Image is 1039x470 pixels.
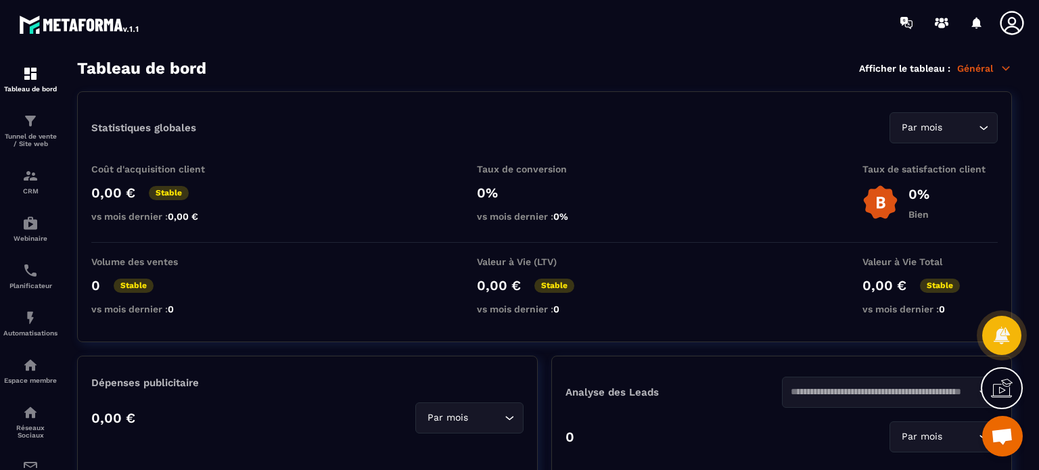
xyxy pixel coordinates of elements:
[22,215,39,231] img: automations
[91,185,135,201] p: 0,00 €
[91,122,196,134] p: Statistiques globales
[3,205,57,252] a: automationsautomationsWebinaire
[477,304,612,314] p: vs mois dernier :
[3,235,57,242] p: Webinaire
[920,279,960,293] p: Stable
[945,120,975,135] input: Search for option
[908,186,929,202] p: 0%
[3,55,57,103] a: formationformationTableau de bord
[471,410,501,425] input: Search for option
[862,256,998,267] p: Valeur à Vie Total
[477,185,612,201] p: 0%
[22,168,39,184] img: formation
[22,113,39,129] img: formation
[91,256,227,267] p: Volume des ventes
[168,304,174,314] span: 0
[982,416,1023,456] a: Ouvrir le chat
[477,277,521,293] p: 0,00 €
[862,277,906,293] p: 0,00 €
[477,211,612,222] p: vs mois dernier :
[22,66,39,82] img: formation
[791,385,976,400] input: Search for option
[91,211,227,222] p: vs mois dernier :
[890,421,998,452] div: Search for option
[477,164,612,174] p: Taux de conversion
[91,377,524,389] p: Dépenses publicitaire
[782,377,998,408] div: Search for option
[91,164,227,174] p: Coût d'acquisition client
[3,394,57,449] a: social-networksocial-networkRéseaux Sociaux
[862,185,898,220] img: b-badge-o.b3b20ee6.svg
[91,304,227,314] p: vs mois dernier :
[77,59,206,78] h3: Tableau de bord
[3,347,57,394] a: automationsautomationsEspace membre
[565,386,782,398] p: Analyse des Leads
[3,133,57,147] p: Tunnel de vente / Site web
[553,304,559,314] span: 0
[3,282,57,289] p: Planificateur
[565,429,574,445] p: 0
[898,120,945,135] span: Par mois
[22,404,39,421] img: social-network
[3,329,57,337] p: Automatisations
[862,164,998,174] p: Taux de satisfaction client
[3,377,57,384] p: Espace membre
[22,262,39,279] img: scheduler
[168,211,198,222] span: 0,00 €
[91,410,135,426] p: 0,00 €
[890,112,998,143] div: Search for option
[424,410,471,425] span: Par mois
[19,12,141,37] img: logo
[3,187,57,195] p: CRM
[3,85,57,93] p: Tableau de bord
[859,63,950,74] p: Afficher le tableau :
[415,402,524,433] div: Search for option
[939,304,945,314] span: 0
[477,256,612,267] p: Valeur à Vie (LTV)
[91,277,100,293] p: 0
[534,279,574,293] p: Stable
[3,158,57,205] a: formationformationCRM
[862,304,998,314] p: vs mois dernier :
[114,279,154,293] p: Stable
[3,424,57,439] p: Réseaux Sociaux
[22,310,39,326] img: automations
[3,300,57,347] a: automationsautomationsAutomatisations
[908,209,929,220] p: Bien
[3,103,57,158] a: formationformationTunnel de vente / Site web
[945,429,975,444] input: Search for option
[22,357,39,373] img: automations
[553,211,568,222] span: 0%
[3,252,57,300] a: schedulerschedulerPlanificateur
[898,429,945,444] span: Par mois
[149,186,189,200] p: Stable
[957,62,1012,74] p: Général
